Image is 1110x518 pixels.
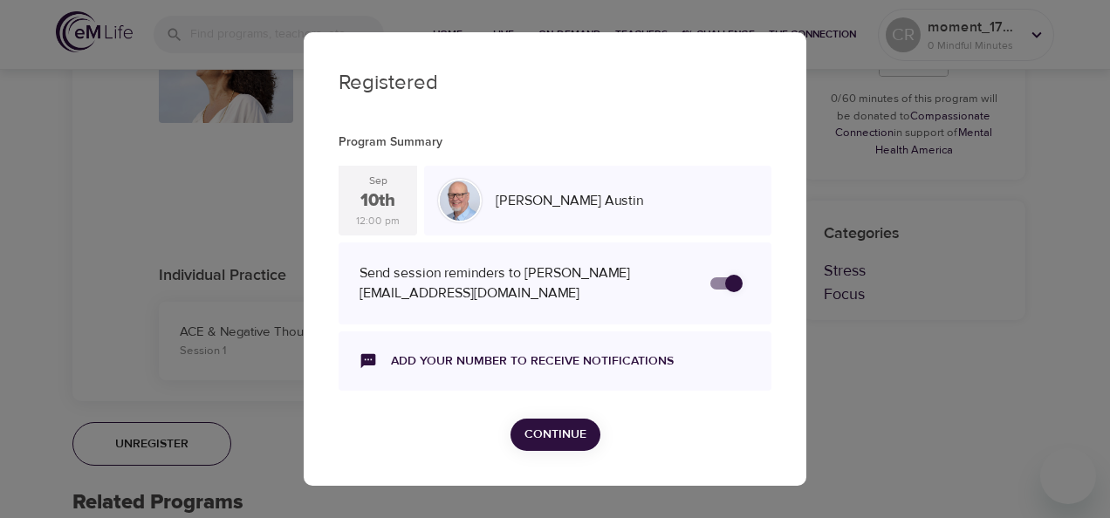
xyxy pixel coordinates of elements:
[391,352,674,370] a: Add your number to receive notifications
[369,174,387,188] div: Sep
[360,263,693,303] div: Send session reminders to [PERSON_NAME][EMAIL_ADDRESS][DOMAIN_NAME]
[339,133,771,152] p: Program Summary
[360,188,395,214] div: 10th
[356,214,400,228] div: 12:00 pm
[489,184,764,218] div: [PERSON_NAME] Austin
[339,67,771,99] p: Registered
[510,419,600,451] button: Continue
[524,424,586,446] span: Continue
